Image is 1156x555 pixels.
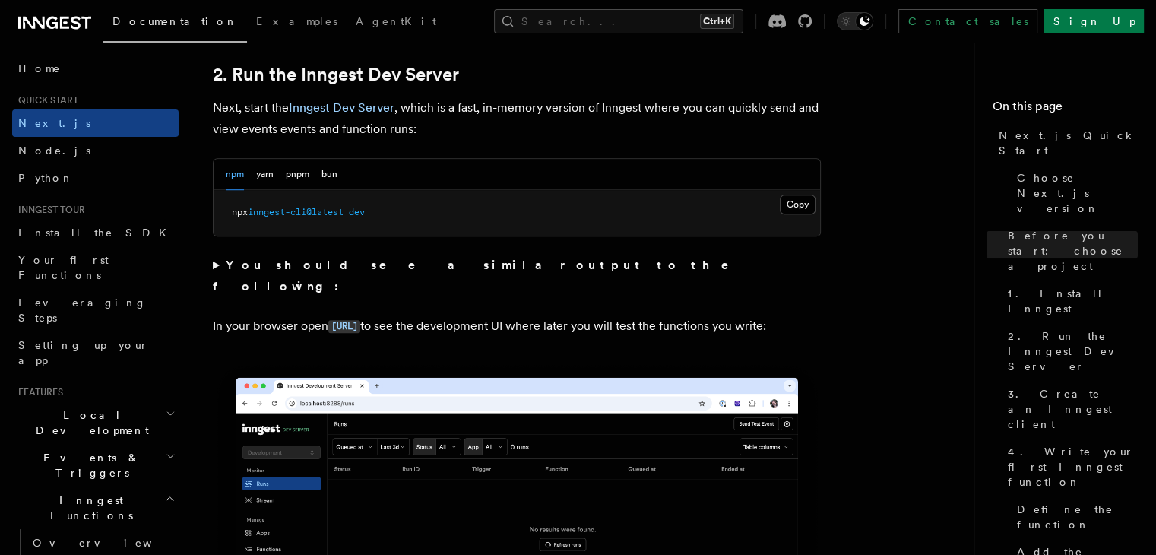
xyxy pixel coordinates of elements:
[18,227,176,239] span: Install the SDK
[837,12,873,30] button: Toggle dark mode
[12,219,179,246] a: Install the SDK
[1008,228,1138,274] span: Before you start: choose a project
[1002,322,1138,380] a: 2. Run the Inngest Dev Server
[12,289,179,331] a: Leveraging Steps
[999,128,1138,158] span: Next.js Quick Start
[993,122,1138,164] a: Next.js Quick Start
[18,144,90,157] span: Node.js
[12,164,179,192] a: Python
[213,64,459,85] a: 2. Run the Inngest Dev Server
[1008,286,1138,316] span: 1. Install Inngest
[256,15,337,27] span: Examples
[33,537,189,549] span: Overview
[12,331,179,374] a: Setting up your app
[112,15,238,27] span: Documentation
[286,159,309,190] button: pnpm
[328,320,360,333] code: [URL]
[226,159,244,190] button: npm
[12,109,179,137] a: Next.js
[1002,438,1138,496] a: 4. Write your first Inngest function
[1044,9,1144,33] a: Sign Up
[18,297,147,324] span: Leveraging Steps
[18,339,149,366] span: Setting up your app
[12,408,166,438] span: Local Development
[993,97,1138,122] h4: On this page
[18,61,61,76] span: Home
[12,246,179,289] a: Your first Functions
[1011,496,1138,538] a: Define the function
[700,14,734,29] kbd: Ctrl+K
[12,444,179,487] button: Events & Triggers
[1002,222,1138,280] a: Before you start: choose a project
[1011,164,1138,222] a: Choose Next.js version
[12,487,179,529] button: Inngest Functions
[321,159,337,190] button: bun
[232,207,248,217] span: npx
[898,9,1037,33] a: Contact sales
[1017,502,1138,532] span: Define the function
[12,401,179,444] button: Local Development
[12,137,179,164] a: Node.js
[1008,386,1138,432] span: 3. Create an Inngest client
[1008,444,1138,490] span: 4. Write your first Inngest function
[328,319,360,333] a: [URL]
[349,207,365,217] span: dev
[18,117,90,129] span: Next.js
[12,55,179,82] a: Home
[103,5,247,43] a: Documentation
[213,258,750,293] strong: You should see a similar output to the following:
[12,94,78,106] span: Quick start
[256,159,274,190] button: yarn
[1002,380,1138,438] a: 3. Create an Inngest client
[289,100,394,115] a: Inngest Dev Server
[247,5,347,41] a: Examples
[12,204,85,216] span: Inngest tour
[12,450,166,480] span: Events & Triggers
[18,254,109,281] span: Your first Functions
[248,207,344,217] span: inngest-cli@latest
[494,9,743,33] button: Search...Ctrl+K
[780,195,816,214] button: Copy
[356,15,436,27] span: AgentKit
[1008,328,1138,374] span: 2. Run the Inngest Dev Server
[12,386,63,398] span: Features
[213,255,821,297] summary: You should see a similar output to the following:
[213,316,821,338] p: In your browser open to see the development UI where later you will test the functions you write:
[213,97,821,140] p: Next, start the , which is a fast, in-memory version of Inngest where you can quickly send and vi...
[1002,280,1138,322] a: 1. Install Inngest
[12,493,164,523] span: Inngest Functions
[1017,170,1138,216] span: Choose Next.js version
[18,172,74,184] span: Python
[347,5,445,41] a: AgentKit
